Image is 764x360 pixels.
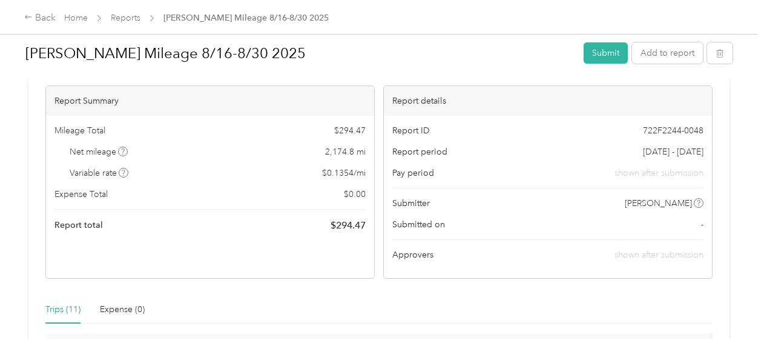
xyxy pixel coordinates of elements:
span: [DATE] - [DATE] [643,145,703,158]
span: $ 294.47 [331,218,366,233]
span: [PERSON_NAME] [625,197,692,210]
a: Reports [111,13,140,23]
span: Report period [392,145,447,158]
div: Report Summary [46,86,374,116]
div: Expense (0) [100,303,145,316]
h1: Kevin Oliver Mileage 8/16-8/30 2025 [25,39,575,68]
iframe: Everlance-gr Chat Button Frame [696,292,764,360]
span: 2,174.8 mi [325,145,366,158]
span: shown after submission [614,250,703,260]
span: [PERSON_NAME] Mileage 8/16-8/30 2025 [163,12,329,24]
div: Back [24,11,56,25]
span: Report total [54,219,103,232]
span: Variable rate [70,167,129,179]
span: Approvers [392,248,433,261]
span: Expense Total [54,188,108,201]
span: $ 294.47 [334,124,366,137]
span: 722F2244-0048 [643,124,703,137]
span: Mileage Total [54,124,105,137]
div: Trips (11) [45,303,81,316]
div: Report details [384,86,712,116]
span: Pay period [392,167,434,179]
span: $ 0.1354 / mi [322,167,366,179]
span: - [701,218,703,231]
a: Home [64,13,88,23]
span: Net mileage [70,145,128,158]
span: shown after submission [614,167,703,179]
button: Submit [584,42,628,64]
span: $ 0.00 [344,188,366,201]
span: Submitted on [392,218,445,231]
span: Submitter [392,197,430,210]
span: Report ID [392,124,430,137]
button: Add to report [632,42,703,64]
